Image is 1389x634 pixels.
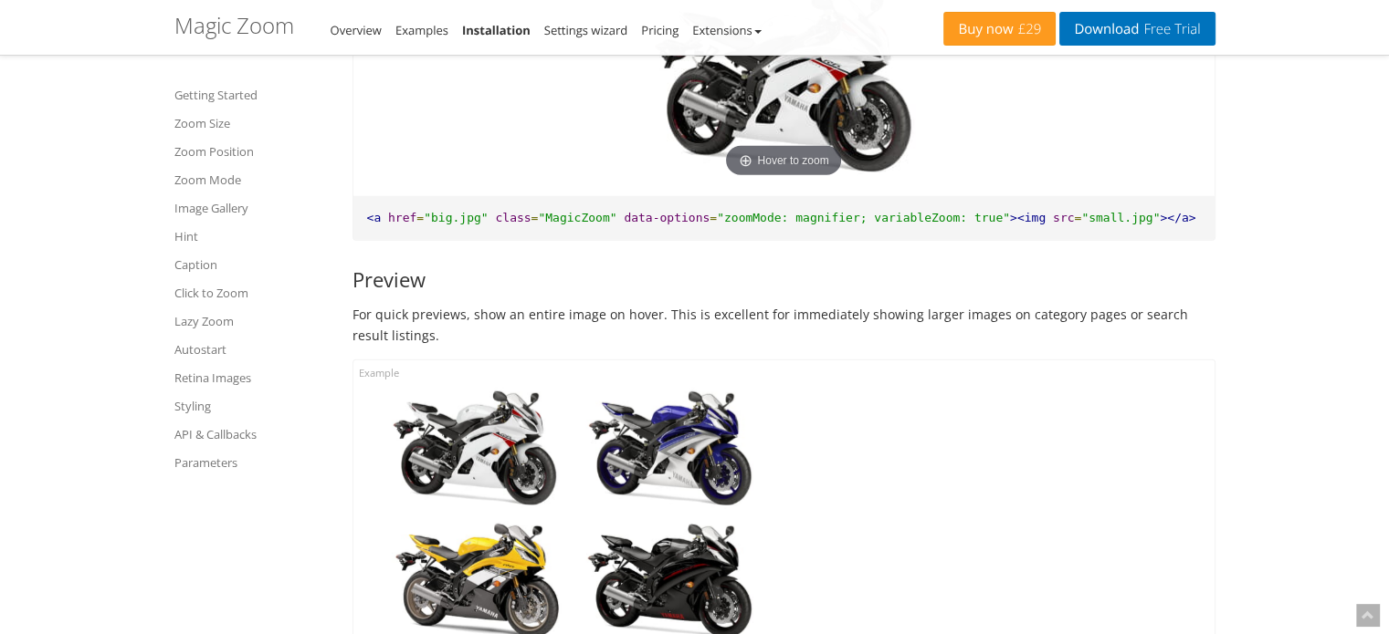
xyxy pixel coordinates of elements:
[1053,211,1074,224] span: src
[577,388,763,511] img: yzf-r6-blue-3.jpg
[462,22,531,38] a: Installation
[174,338,330,360] a: Autostart
[1074,211,1081,224] span: =
[1059,12,1215,46] a: DownloadFree Trial
[943,12,1056,46] a: Buy now£29
[174,310,330,332] a: Lazy Zoom
[495,211,531,224] span: class
[1014,22,1042,36] span: £29
[383,388,568,511] img: yzf-r6-white-3.jpg
[641,22,679,38] a: Pricing
[353,304,1215,346] p: For quick previews, show an entire image on hover. This is excellent for immediately showing larg...
[174,14,294,37] h1: Magic Zoom
[1010,211,1046,224] span: ><img
[544,22,628,38] a: Settings wizard
[624,211,710,224] span: data-options
[416,211,424,224] span: =
[531,211,539,224] span: =
[395,22,448,38] a: Examples
[692,22,761,38] a: Extensions
[1081,211,1160,224] span: "small.jpg"
[174,112,330,134] a: Zoom Size
[174,452,330,473] a: Parameters
[1160,211,1195,224] span: ></a>
[174,423,330,445] a: API & Callbacks
[174,282,330,304] a: Click to Zoom
[353,268,1215,290] h3: Preview
[174,395,330,417] a: Styling
[174,225,330,247] a: Hint
[174,140,330,162] a: Zoom Position
[1139,22,1200,36] span: Free Trial
[174,197,330,219] a: Image Gallery
[424,211,488,224] span: "big.jpg"
[174,84,330,106] a: Getting Started
[174,254,330,275] a: Caption
[174,169,330,191] a: Zoom Mode
[331,22,382,38] a: Overview
[367,211,382,224] span: <a
[538,211,616,224] span: "MagicZoom"
[717,211,1010,224] span: "zoomMode: magnifier; variableZoom: true"
[388,211,416,224] span: href
[174,367,330,389] a: Retina Images
[710,211,717,224] span: =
